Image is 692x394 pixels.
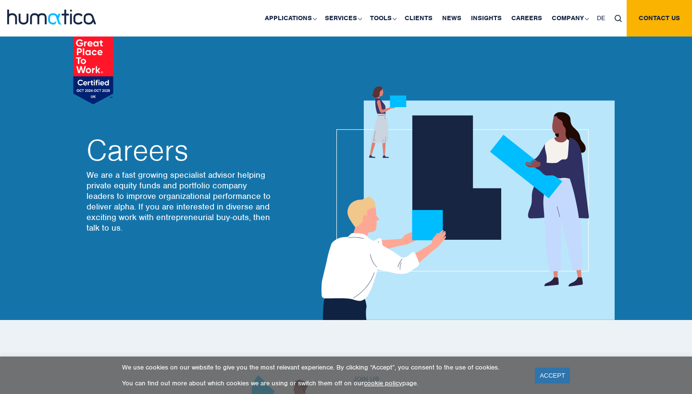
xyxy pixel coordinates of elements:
img: search_icon [615,15,622,22]
span: DE [597,14,605,22]
img: logo [7,10,96,25]
p: You can find out more about which cookies we are using or switch them off on our page. [122,379,523,387]
img: about_banner1 [312,86,615,320]
p: We are a fast growing specialist advisor helping private equity funds and portfolio company leade... [86,170,274,233]
a: cookie policy [364,379,402,387]
a: ACCEPT [535,368,570,383]
p: We use cookies on our website to give you the most relevant experience. By clicking “Accept”, you... [122,363,523,371]
h2: Careers [86,136,274,165]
